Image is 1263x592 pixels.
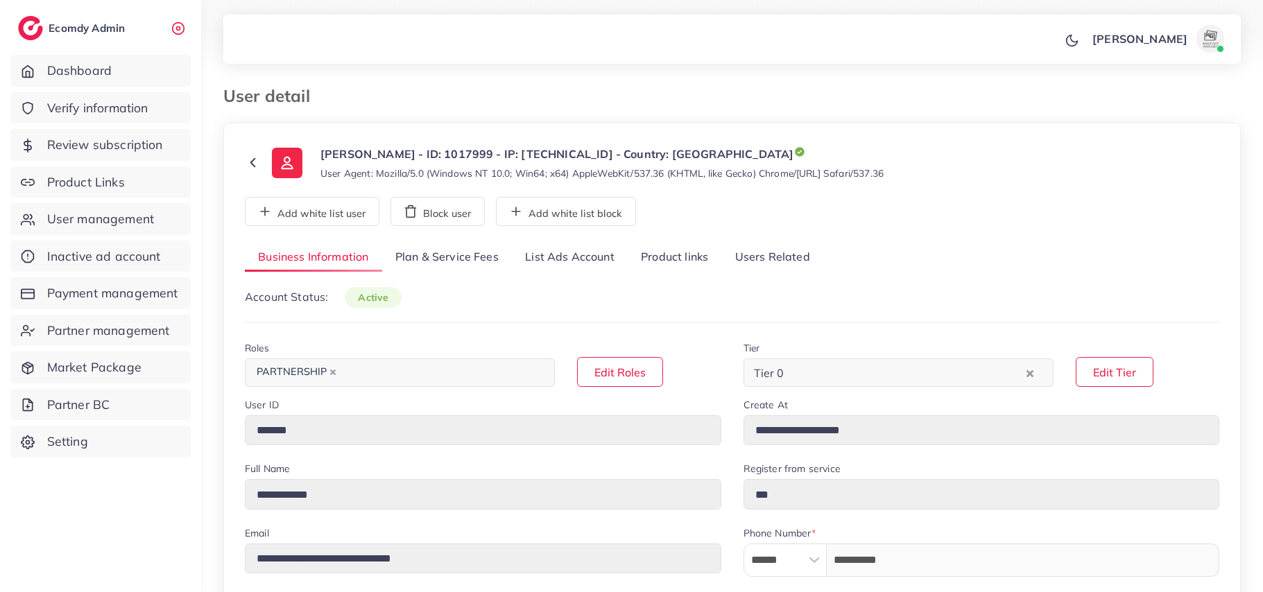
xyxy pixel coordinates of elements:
[496,197,636,226] button: Add white list block
[47,358,141,376] span: Market Package
[18,16,128,40] a: logoEcomdy Admin
[788,362,1022,383] input: Search for option
[512,243,628,272] a: List Ads Account
[10,203,191,235] a: User management
[744,398,788,412] label: Create At
[1092,31,1187,47] p: [PERSON_NAME]
[345,287,402,308] span: active
[245,197,379,226] button: Add white list user
[320,146,884,162] p: [PERSON_NAME] - ID: 1017999 - IP: [TECHNICAL_ID] - Country: [GEOGRAPHIC_DATA]
[272,148,302,178] img: ic-user-info.36bf1079.svg
[10,129,191,161] a: Review subscription
[47,284,178,302] span: Payment management
[10,55,191,87] a: Dashboard
[245,398,279,412] label: User ID
[628,243,721,272] a: Product links
[390,197,485,226] button: Block user
[721,243,823,272] a: Users Related
[47,173,125,191] span: Product Links
[577,357,663,387] button: Edit Roles
[49,21,128,35] h2: Ecomdy Admin
[382,243,512,272] a: Plan & Service Fees
[47,136,163,154] span: Review subscription
[18,16,43,40] img: logo
[47,247,161,265] span: Inactive ad account
[250,363,343,382] span: PARTNERSHIP
[47,433,88,451] span: Setting
[1076,357,1153,387] button: Edit Tier
[245,243,382,272] a: Business Information
[47,210,154,228] span: User management
[47,62,112,80] span: Dashboard
[329,369,336,376] button: Deselect PARTNERSHIP
[744,341,760,355] label: Tier
[245,462,290,476] label: Full Name
[1085,25,1230,53] a: [PERSON_NAME]avatar
[10,351,191,383] a: Market Package
[751,363,787,383] span: Tier 0
[245,288,402,306] p: Account Status:
[245,526,269,540] label: Email
[47,99,148,117] span: Verify information
[10,315,191,347] a: Partner management
[10,166,191,198] a: Product Links
[744,358,1054,387] div: Search for option
[10,277,191,309] a: Payment management
[320,166,884,180] small: User Agent: Mozilla/5.0 (Windows NT 10.0; Win64; x64) AppleWebKit/537.36 (KHTML, like Gecko) Chro...
[1026,365,1033,381] button: Clear Selected
[1196,25,1224,53] img: avatar
[344,362,537,383] input: Search for option
[10,241,191,272] a: Inactive ad account
[245,358,555,387] div: Search for option
[245,341,269,355] label: Roles
[744,462,841,476] label: Register from service
[10,389,191,421] a: Partner BC
[10,92,191,124] a: Verify information
[47,322,170,340] span: Partner management
[744,526,816,540] label: Phone Number
[223,86,321,106] h3: User detail
[10,426,191,458] a: Setting
[47,396,110,414] span: Partner BC
[793,146,806,158] img: icon-tick.de4e08dc.svg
